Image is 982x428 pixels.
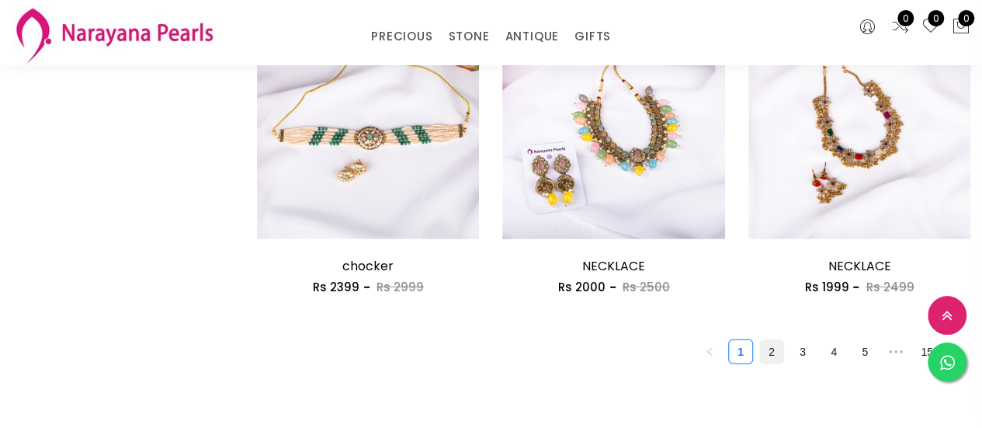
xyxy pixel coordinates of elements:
[342,257,394,275] a: chocker
[697,339,722,364] li: Previous Page
[853,340,876,364] a: 5
[946,339,970,364] li: Next Page
[883,339,908,364] li: Next 5 Pages
[821,339,846,364] li: 4
[728,339,753,364] li: 1
[928,10,944,26] span: 0
[791,340,814,364] a: 3
[623,279,670,295] span: Rs 2500
[582,257,645,275] a: NECKLACE
[804,279,848,295] span: Rs 1999
[790,339,815,364] li: 3
[866,279,914,295] span: Rs 2499
[891,17,910,37] a: 0
[759,339,784,364] li: 2
[883,339,908,364] span: •••
[558,279,606,295] span: Rs 2000
[729,340,752,364] a: 1
[946,339,970,364] button: right
[697,339,722,364] button: left
[505,25,559,48] a: ANTIQUE
[852,339,877,364] li: 5
[760,340,783,364] a: 2
[958,10,974,26] span: 0
[313,279,359,295] span: Rs 2399
[921,17,940,37] a: 0
[915,340,939,364] a: 15
[574,25,611,48] a: GIFTS
[448,25,489,48] a: STONE
[914,339,939,364] li: 15
[897,10,914,26] span: 0
[822,340,845,364] a: 4
[371,25,432,48] a: PRECIOUS
[376,279,424,295] span: Rs 2999
[952,17,970,37] button: 0
[705,347,714,357] span: left
[828,257,890,275] a: NECKLACE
